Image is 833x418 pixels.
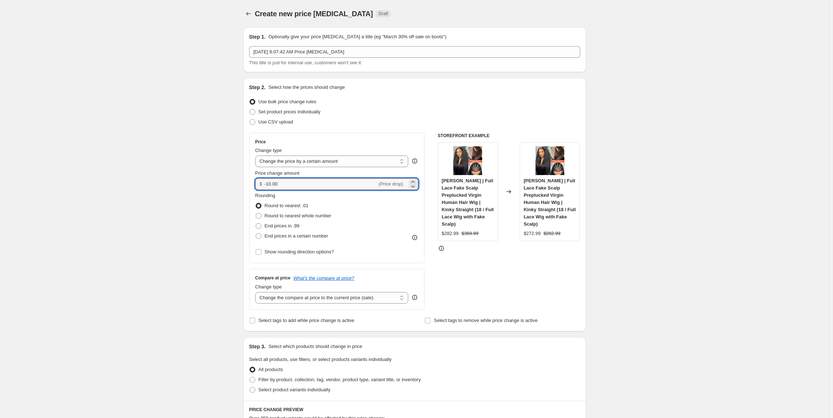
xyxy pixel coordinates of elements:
span: End prices in .99 [265,223,300,228]
span: [PERSON_NAME] | Full Lace Fake Scalp Preplucked Virgin Human Hair Wig | Kinky Straight (18 / Full... [442,178,494,227]
span: Change type [255,284,282,289]
h6: PRICE CHANGE PREVIEW [249,407,580,413]
h3: Price [255,139,266,145]
span: Create new price [MEDICAL_DATA] [255,10,373,18]
p: Optionally give your price [MEDICAL_DATA] a title (eg "March 30% off sale on boots") [268,33,446,40]
span: Use CSV upload [259,119,293,125]
p: Select how the prices should change [268,84,345,91]
span: Select product variants individually [259,387,330,392]
button: Price change jobs [243,9,254,19]
span: $272.99 [524,231,541,236]
span: Set product prices individually [259,109,321,114]
h2: Step 1. [249,33,266,40]
span: $282.99 [442,231,459,236]
span: [PERSON_NAME] | Full Lace Fake Scalp Preplucked Virgin Human Hair Wig | Kinky Straight (18 / Full... [524,178,576,227]
span: Rounding [255,193,276,198]
span: Round to nearest whole number [265,213,331,218]
div: help [411,157,418,165]
span: Price change amount [255,170,300,176]
span: (Price drop) [379,181,403,187]
div: help [411,294,418,301]
span: Show rounding direction options? [265,249,334,254]
span: $282.99 [543,231,560,236]
h6: STOREFRONT EXAMPLE [438,133,580,139]
span: $369.99 [462,231,479,236]
span: Use bulk price change rules [259,99,316,104]
span: End prices in a certain number [265,233,328,239]
h2: Step 3. [249,343,266,350]
span: All products [259,367,283,372]
span: Select tags to add while price change is active [259,318,354,323]
span: Select all products, use filters, or select products variants individually [249,357,392,362]
span: This title is just for internal use, customers won't see it [249,60,361,65]
input: 30% off holiday sale [249,46,580,58]
h2: Step 2. [249,84,266,91]
span: Select tags to remove while price change is active [434,318,538,323]
span: Change type [255,148,282,153]
input: -10.00 [264,178,377,190]
span: Round to nearest .01 [265,203,308,208]
span: Draft [379,11,388,17]
img: KS-1_baf4a9ea-cb53-4ca3-8aa7-eec5d38e3c88_80x.jpg [453,146,482,175]
button: What's the compare at price? [294,275,354,281]
span: $ [260,181,262,187]
span: Filter by product, collection, tag, vendor, product type, variant title, or inventory [259,377,421,382]
p: Select which products should change in price [268,343,362,350]
h3: Compare at price [255,275,291,281]
img: KS-1_baf4a9ea-cb53-4ca3-8aa7-eec5d38e3c88_80x.jpg [535,146,564,175]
